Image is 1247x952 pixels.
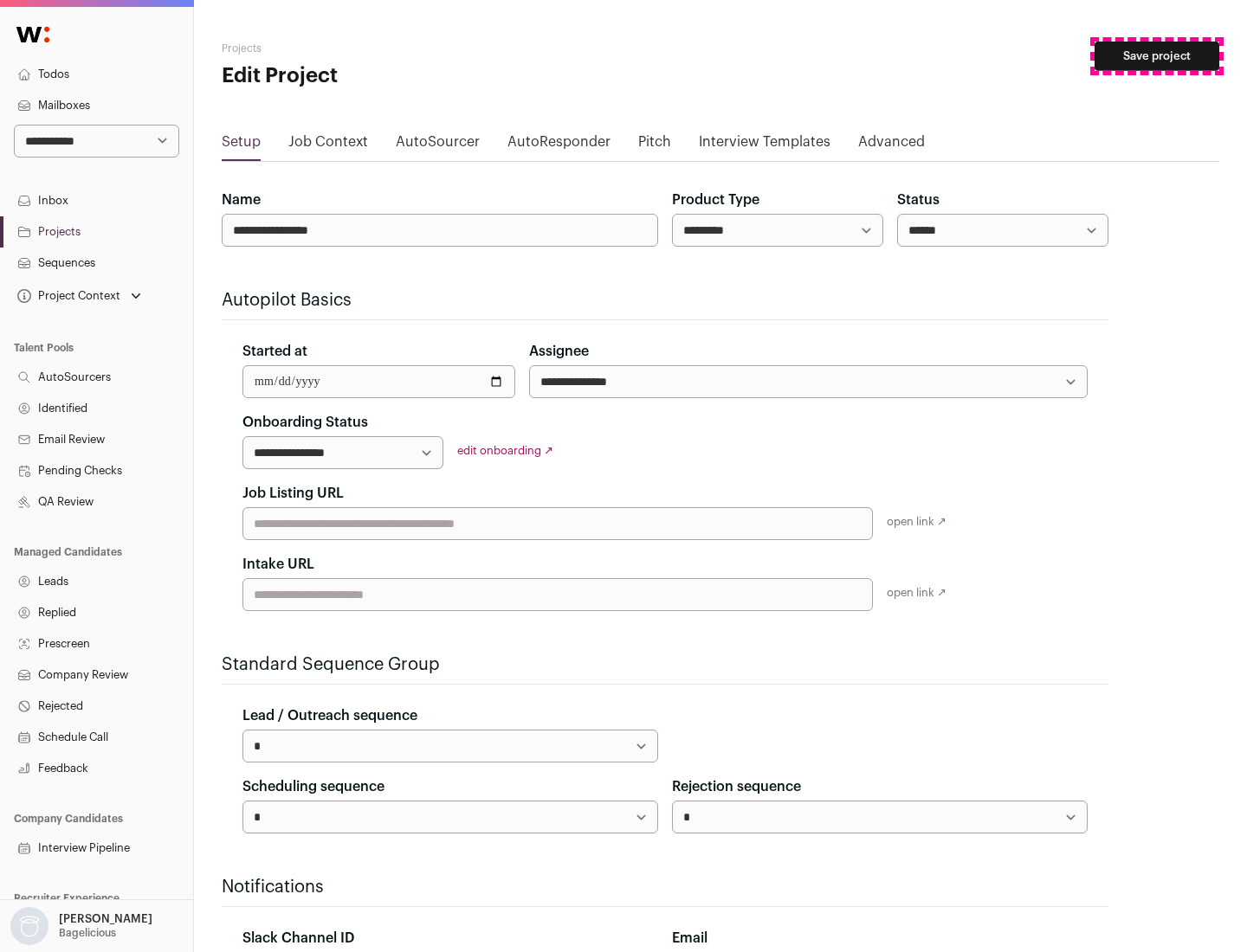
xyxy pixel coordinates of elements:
[242,776,384,797] label: Scheduling sequence
[14,284,145,308] button: Open dropdown
[507,132,611,159] a: AutoResponder
[699,132,830,159] a: Interview Templates
[242,483,344,504] label: Job Listing URL
[242,412,368,433] label: Onboarding Status
[222,653,1108,677] h2: Standard Sequence Group
[222,875,1108,899] h2: Notifications
[59,926,116,940] p: Bagelicious
[288,132,368,159] a: Job Context
[7,17,59,52] img: Wellfound
[7,907,156,945] button: Open dropdown
[222,62,554,90] h1: Edit Project
[897,190,940,210] label: Status
[672,190,759,210] label: Product Type
[14,289,120,303] div: Project Context
[672,928,1088,949] div: Email
[222,132,261,159] a: Setup
[858,132,925,159] a: Advanced
[242,705,417,726] label: Lead / Outreach sequence
[222,288,1108,312] h2: Autopilot Basics
[10,907,48,945] img: nopic.png
[396,132,480,159] a: AutoSourcer
[242,928,354,949] label: Slack Channel ID
[672,776,801,797] label: Rejection sequence
[242,554,314,575] label: Intake URL
[59,912,152,926] p: [PERSON_NAME]
[638,132,671,159] a: Pitch
[222,190,261,210] label: Name
[242,341,307,362] label: Started at
[457,445,553,456] a: edit onboarding ↗
[222,42,554,55] h2: Projects
[529,341,589,362] label: Assignee
[1095,42,1219,71] button: Save project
